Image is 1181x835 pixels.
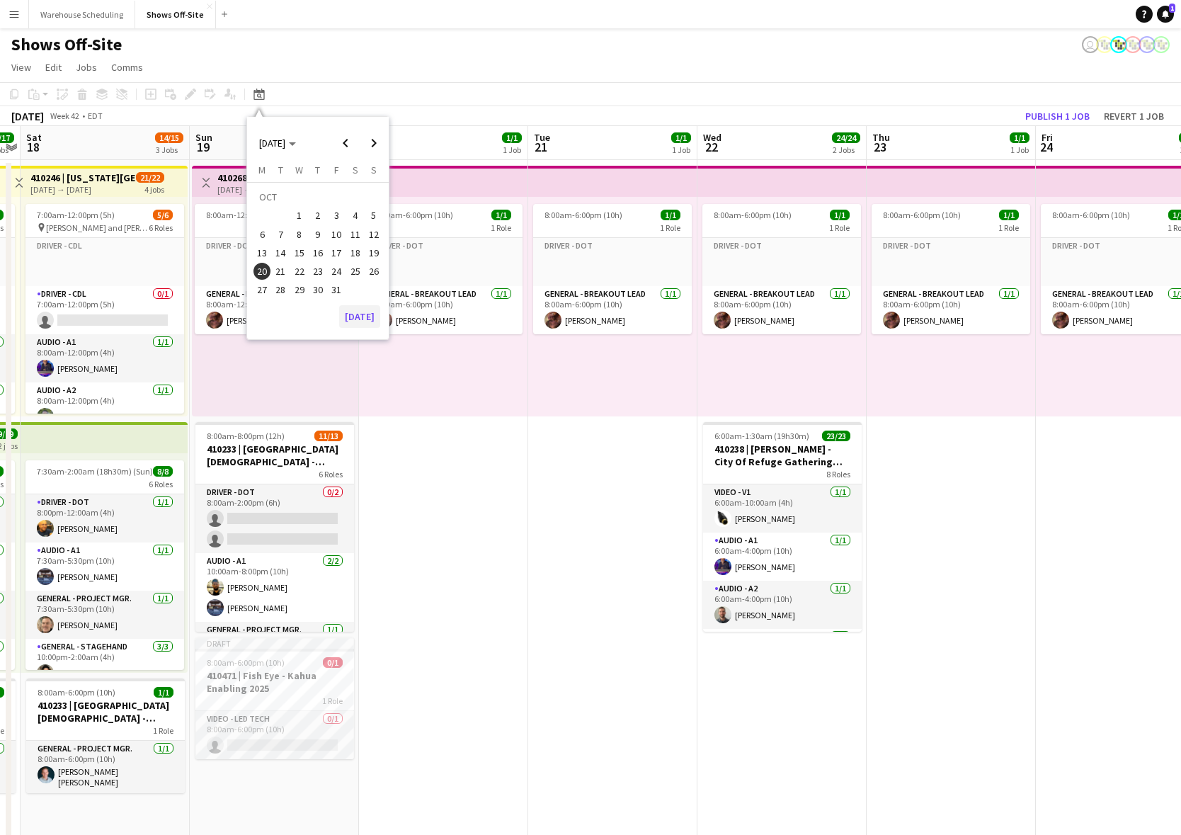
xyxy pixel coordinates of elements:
[11,34,122,55] h1: Shows Off-Site
[195,238,353,286] app-card-role-placeholder: Driver - DOT
[45,61,62,74] span: Edit
[25,494,184,543] app-card-role: Driver - DOT1/18:00pm-12:00am (4h)[PERSON_NAME]
[290,262,309,280] button: 22-10-2025
[271,262,290,280] button: 21-10-2025
[1042,131,1053,144] span: Fri
[322,695,343,706] span: 1 Role
[830,210,850,220] span: 1/1
[149,479,173,489] span: 6 Roles
[1139,36,1156,53] app-user-avatar: Labor Coordinator
[25,382,184,431] app-card-role: Audio - A21/18:00am-12:00pm (4h)[PERSON_NAME]
[872,238,1030,286] app-card-role-placeholder: Driver - DOT
[271,280,290,299] button: 28-10-2025
[291,263,308,280] span: 22
[88,110,103,121] div: EDT
[195,484,354,553] app-card-role: Driver - DOT0/28:00am-2:00pm (6h)
[195,204,353,334] app-job-card: 8:00am-12:00pm (4h)1/11 RoleDriver - DOTGeneral - Breakout Lead1/18:00am-12:00pm (4h)[PERSON_NAME]
[371,164,377,176] span: S
[703,422,862,632] app-job-card: 6:00am-1:30am (19h30m) (Thu)23/23410238 | [PERSON_NAME] - City Of Refuge Gathering 20258 RolesVid...
[258,164,266,176] span: M
[253,225,271,244] button: 06-10-2025
[1082,36,1099,53] app-user-avatar: Toryn Tamborello
[40,58,67,76] a: Edit
[136,172,164,183] span: 21/22
[503,144,521,155] div: 1 Job
[309,206,327,225] button: 02-10-2025
[46,222,149,233] span: [PERSON_NAME] and [PERSON_NAME] Convocation Center
[1010,144,1029,155] div: 1 Job
[253,244,271,262] button: 13-10-2025
[346,244,364,262] button: 18-10-2025
[714,210,792,220] span: 8:00am-6:00pm (10h)
[491,222,511,233] span: 1 Role
[253,280,271,299] button: 27-10-2025
[360,129,388,157] button: Next month
[347,226,364,243] span: 11
[826,469,850,479] span: 8 Roles
[207,657,285,668] span: 8:00am-6:00pm (10h)
[253,263,270,280] span: 20
[998,222,1019,233] span: 1 Role
[1110,36,1127,53] app-user-avatar: Labor Coordinator
[76,61,97,74] span: Jobs
[47,110,82,121] span: Week 42
[365,226,382,243] span: 12
[364,238,523,286] app-card-role-placeholder: Driver - DOT
[703,533,862,581] app-card-role: Audio - A11/16:00am-4:00pm (10h)[PERSON_NAME]
[195,443,354,468] h3: 410233 | [GEOGRAPHIC_DATA][DEMOGRAPHIC_DATA] - Frequency Camp FFA 2025
[26,741,185,793] app-card-role: General - Project Mgr.1/18:00am-6:00pm (10h)[PERSON_NAME] [PERSON_NAME]
[544,210,622,220] span: 8:00am-6:00pm (10h)
[291,282,308,299] span: 29
[703,581,862,629] app-card-role: Audio - A21/16:00am-4:00pm (10h)[PERSON_NAME]
[25,543,184,591] app-card-role: Audio - A11/17:30am-5:30pm (10h)[PERSON_NAME]
[309,244,327,262] button: 16-10-2025
[153,466,173,477] span: 8/8
[25,204,184,414] div: 7:00am-12:00pm (5h)5/6 [PERSON_NAME] and [PERSON_NAME] Convocation Center6 RolesDriver - CDLDrive...
[153,725,173,736] span: 1 Role
[26,678,185,793] app-job-card: 8:00am-6:00pm (10h)1/1410233 | [GEOGRAPHIC_DATA][DEMOGRAPHIC_DATA] - Frequency Camp FFA 20251 Rol...
[339,305,380,328] button: [DATE]
[999,210,1019,220] span: 1/1
[702,238,861,286] app-card-role-placeholder: Driver - DOT
[6,58,37,76] a: View
[26,131,42,144] span: Sat
[365,244,383,262] button: 19-10-2025
[37,210,115,220] span: 7:00am-12:00pm (5h)
[25,639,184,790] app-card-role: General - Stagehand3/310:00pm-2:00am (4h)Lovaughn Sample
[660,222,680,233] span: 1 Role
[491,210,511,220] span: 1/1
[135,1,216,28] button: Shows Off-Site
[25,460,184,670] div: 7:30am-2:00am (18h30m) (Sun)8/86 RolesDriver - DOT1/18:00pm-12:00am (4h)[PERSON_NAME]Audio - A11/...
[11,109,44,123] div: [DATE]
[195,622,354,674] app-card-role: General - Project Mgr.1/1
[365,225,383,244] button: 12-10-2025
[533,204,692,334] app-job-card: 8:00am-6:00pm (10h)1/11 RoleDriver - DOTGeneral - Breakout Lead1/18:00am-6:00pm (10h)[PERSON_NAME]
[331,129,360,157] button: Previous month
[833,144,860,155] div: 2 Jobs
[70,58,103,76] a: Jobs
[872,204,1030,334] app-job-card: 8:00am-6:00pm (10h)1/11 RoleDriver - DOTGeneral - Breakout Lead1/18:00am-6:00pm (10h)[PERSON_NAME]
[309,226,326,243] span: 9
[872,131,890,144] span: Thu
[328,208,345,225] span: 3
[149,222,173,233] span: 6 Roles
[364,286,523,334] app-card-role: General - Breakout Lead1/18:00am-6:00pm (10h)[PERSON_NAME]
[291,226,308,243] span: 8
[334,164,339,176] span: F
[195,711,354,759] app-card-role: Video - LED Tech0/18:00am-6:00pm (10h)
[295,164,303,176] span: W
[273,226,290,243] span: 7
[534,131,550,144] span: Tue
[290,244,309,262] button: 15-10-2025
[155,132,183,143] span: 14/15
[822,431,850,441] span: 23/23
[290,225,309,244] button: 08-10-2025
[1169,4,1175,13] span: 1
[661,210,680,220] span: 1/1
[832,132,860,143] span: 24/24
[1020,107,1095,125] button: Publish 1 job
[714,431,822,441] span: 6:00am-1:30am (19h30m) (Thu)
[30,184,136,195] div: [DATE] → [DATE]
